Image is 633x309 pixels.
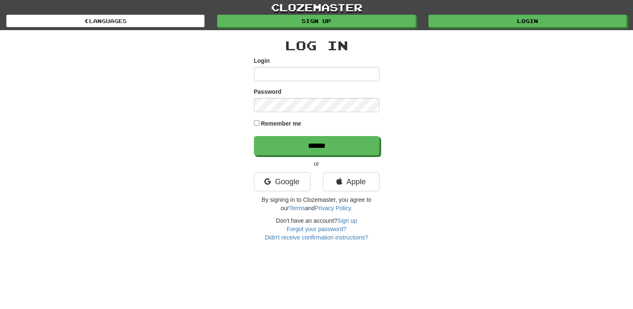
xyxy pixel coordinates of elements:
a: Forgot your password? [287,226,346,232]
label: Login [254,57,270,65]
a: Languages [6,15,205,27]
a: Sign up [217,15,415,27]
a: Apple [323,172,379,191]
label: Remember me [261,119,301,128]
h2: Log In [254,39,379,52]
p: By signing in to Clozemaster, you agree to our and . [254,196,379,212]
p: or [254,160,379,168]
label: Password [254,88,282,96]
a: Terms [289,205,305,211]
a: Google [254,172,310,191]
a: Login [428,15,627,27]
a: Sign up [337,217,357,224]
div: Don't have an account? [254,216,379,242]
a: Privacy Policy [315,205,351,211]
a: Didn't receive confirmation instructions? [265,234,368,241]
